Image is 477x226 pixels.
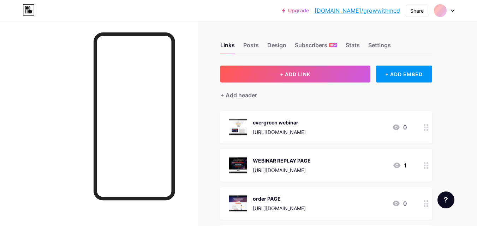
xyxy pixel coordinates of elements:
[295,41,337,54] div: Subscribers
[253,204,306,212] div: [URL][DOMAIN_NAME]
[220,66,370,83] button: + ADD LINK
[243,41,259,54] div: Posts
[253,119,306,126] div: evergreen webinar
[393,161,407,170] div: 1
[253,195,306,202] div: order PAGE
[229,118,247,136] img: evergreen webinar
[253,166,311,174] div: [URL][DOMAIN_NAME]
[315,6,400,15] a: [DOMAIN_NAME]/growwithmed
[267,41,286,54] div: Design
[282,8,309,13] a: Upgrade
[346,41,360,54] div: Stats
[220,41,235,54] div: Links
[280,71,310,77] span: + ADD LINK
[392,123,407,132] div: 0
[368,41,391,54] div: Settings
[376,66,432,83] div: + ADD EMBED
[392,199,407,208] div: 0
[330,43,336,47] span: NEW
[229,156,247,175] img: WEBINAR REPLAY PAGE
[229,194,247,213] img: order PAGE
[220,91,257,99] div: + Add header
[410,7,424,14] div: Share
[253,157,311,164] div: WEBINAR REPLAY PAGE
[253,128,306,136] div: [URL][DOMAIN_NAME]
